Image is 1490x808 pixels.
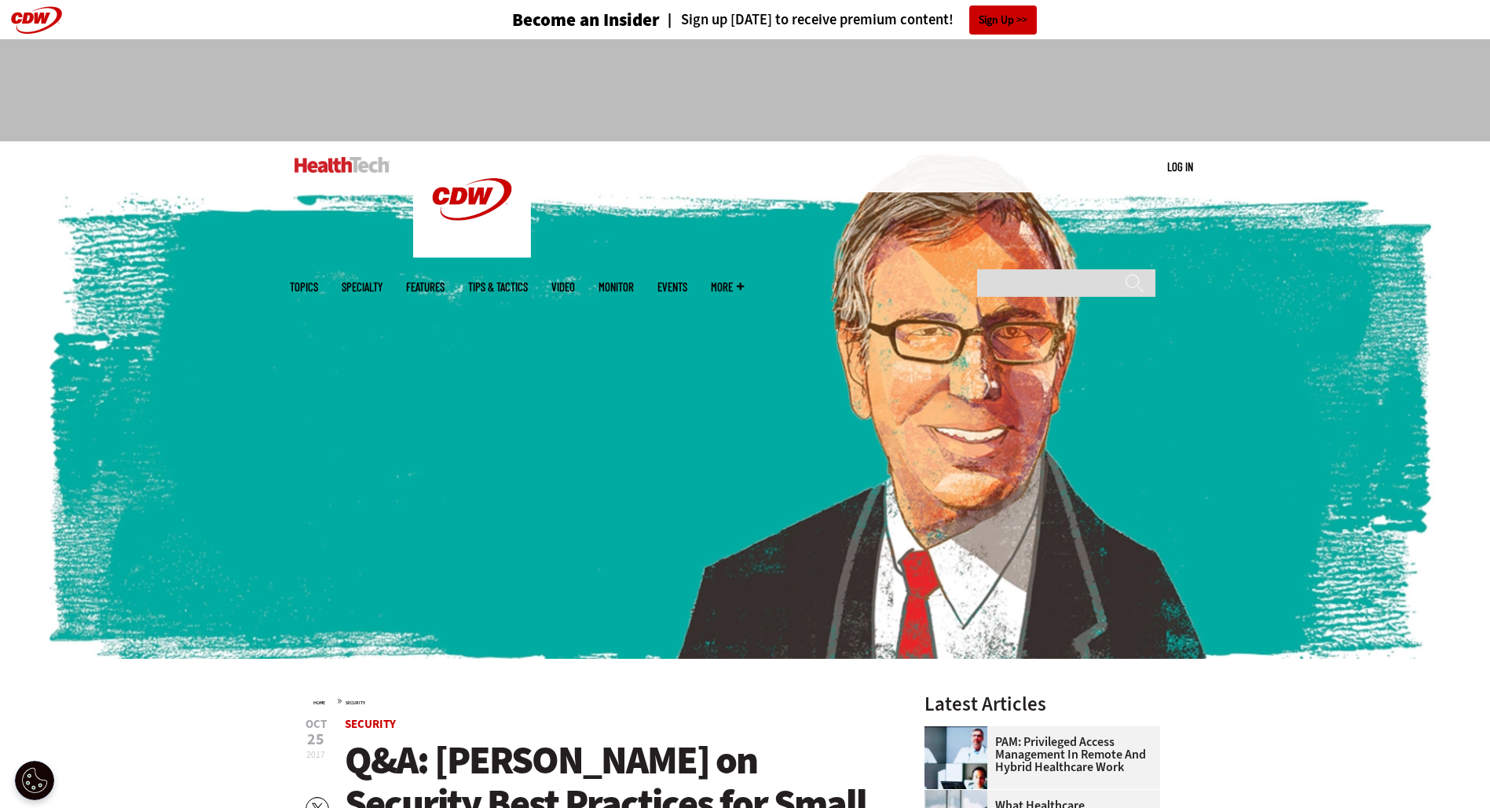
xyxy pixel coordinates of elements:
[512,11,660,29] h3: Become an Insider
[15,761,54,800] button: Open Preferences
[413,245,531,261] a: CDW
[306,718,327,730] span: Oct
[306,732,327,748] span: 25
[345,716,396,732] a: Security
[459,55,1031,126] iframe: advertisement
[660,13,954,27] a: Sign up [DATE] to receive premium content!
[15,761,54,800] div: Cookie Settings
[924,736,1151,773] a: PAM: Privileged Access Management in Remote and Hybrid Healthcare Work
[468,281,528,293] a: Tips & Tactics
[306,748,325,761] span: 2017
[969,5,1037,35] a: Sign Up
[657,281,687,293] a: Events
[342,281,383,293] span: Specialty
[313,694,884,707] div: »
[924,694,1160,714] h3: Latest Articles
[413,141,531,258] img: Home
[295,157,390,173] img: Home
[551,281,575,293] a: Video
[453,11,660,29] a: Become an Insider
[924,790,995,803] a: doctor in front of clouds and reflective building
[313,700,325,706] a: Home
[599,281,634,293] a: MonITor
[346,700,365,706] a: Security
[711,281,744,293] span: More
[290,281,318,293] span: Topics
[406,281,445,293] a: Features
[924,726,987,789] img: remote call with care team
[1167,159,1193,175] div: User menu
[1167,159,1193,174] a: Log in
[924,726,995,739] a: remote call with care team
